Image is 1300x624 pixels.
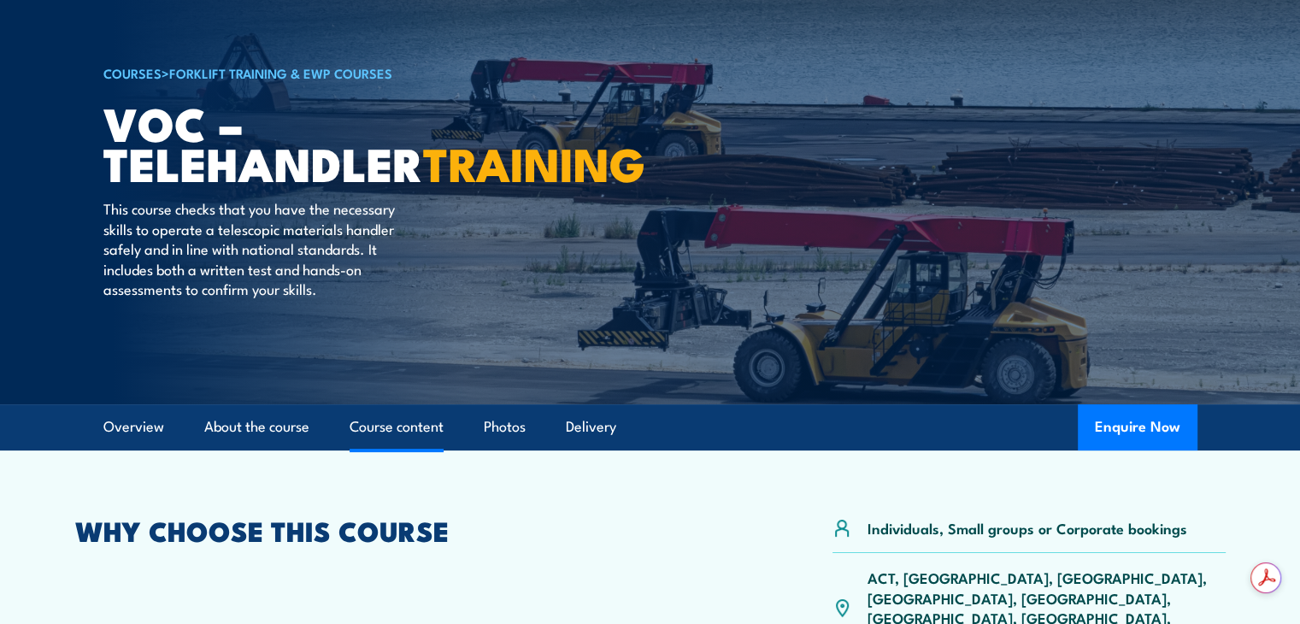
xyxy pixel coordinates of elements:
a: Delivery [566,404,616,450]
button: Enquire Now [1078,404,1197,450]
a: About the course [204,404,309,450]
p: This course checks that you have the necessary skills to operate a telescopic materials handler s... [103,198,415,298]
a: Forklift Training & EWP Courses [169,63,392,82]
p: Individuals, Small groups or Corporate bookings [868,518,1187,538]
h1: VOC – Telehandler [103,103,526,182]
strong: TRAINING [423,127,645,197]
a: COURSES [103,63,162,82]
a: Course content [350,404,444,450]
h2: WHY CHOOSE THIS COURSE [75,518,574,542]
a: Photos [484,404,526,450]
a: Overview [103,404,164,450]
h6: > [103,62,526,83]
